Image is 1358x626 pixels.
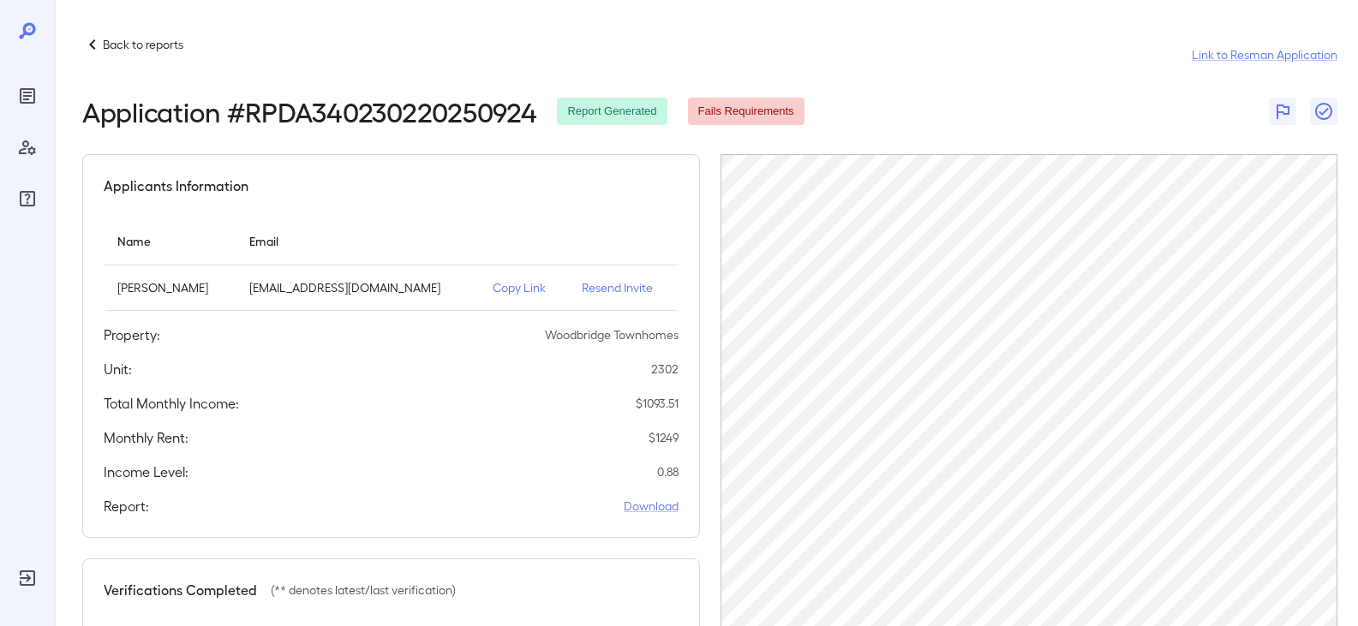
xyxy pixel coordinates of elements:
h5: Property: [104,325,160,345]
p: [EMAIL_ADDRESS][DOMAIN_NAME] [249,279,465,296]
button: Flag Report [1269,98,1296,125]
th: Email [236,217,479,265]
table: simple table [104,217,679,311]
div: Reports [14,82,41,110]
button: Close Report [1310,98,1337,125]
h5: Total Monthly Income: [104,393,239,414]
p: 0.88 [657,463,679,480]
p: Woodbridge Townhomes [545,326,679,343]
p: (** denotes latest/last verification) [271,581,456,599]
p: Back to reports [103,36,183,53]
p: [PERSON_NAME] [117,279,222,296]
p: 2302 [651,361,679,378]
span: Fails Requirements [688,104,805,120]
p: Copy Link [493,279,555,296]
h5: Income Level: [104,462,188,482]
h5: Report: [104,496,149,516]
h5: Applicants Information [104,176,248,196]
a: Download [624,498,679,515]
a: Link to Resman Application [1192,46,1337,63]
span: Report Generated [557,104,667,120]
h5: Unit: [104,359,132,379]
div: Log Out [14,564,41,592]
p: $ 1093.51 [636,395,679,412]
p: $ 1249 [649,429,679,446]
div: FAQ [14,185,41,212]
h5: Verifications Completed [104,580,257,600]
h2: Application # RPDA340230220250924 [82,96,536,127]
p: Resend Invite [582,279,664,296]
div: Manage Users [14,134,41,161]
th: Name [104,217,236,265]
h5: Monthly Rent: [104,427,188,448]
